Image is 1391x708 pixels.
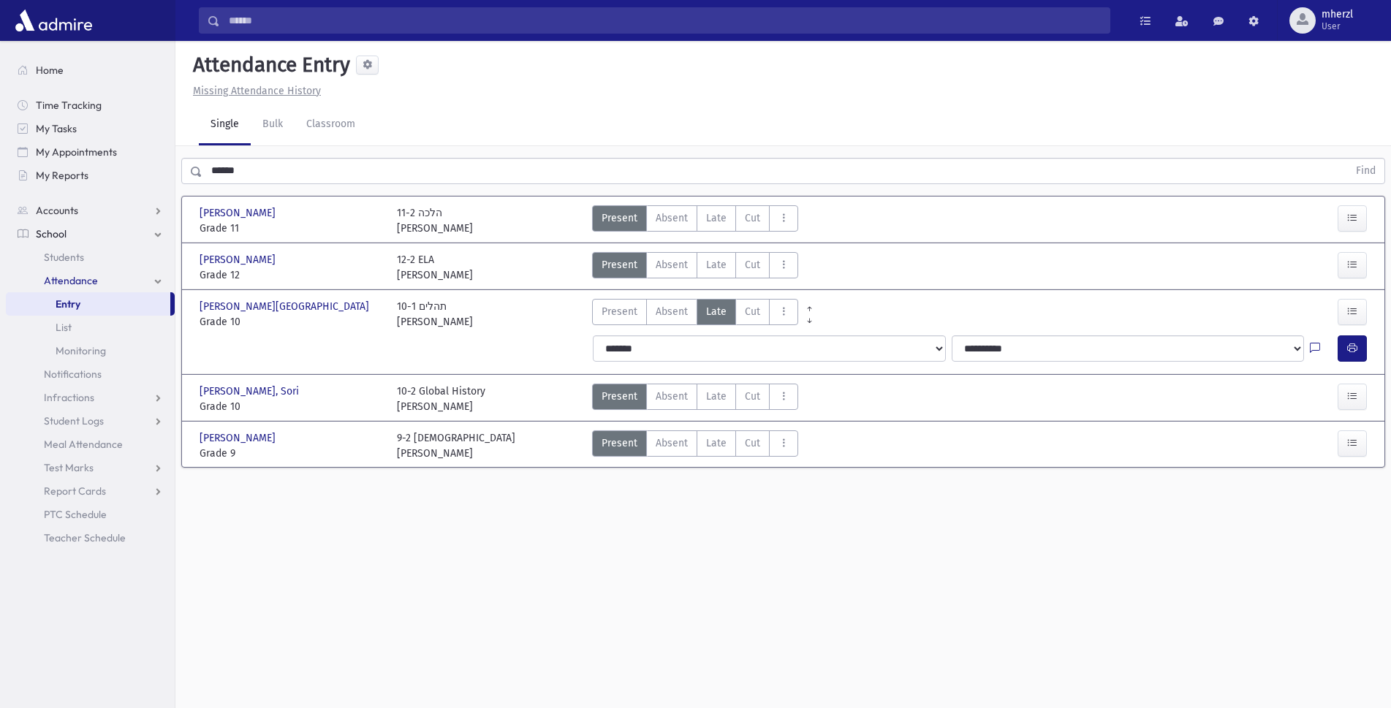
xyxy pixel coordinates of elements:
span: Late [706,435,727,451]
a: Home [6,58,175,82]
span: Grade 10 [200,399,382,414]
span: Present [602,210,637,226]
a: Monitoring [6,339,175,362]
span: Absent [656,210,688,226]
span: Teacher Schedule [44,531,126,544]
a: PTC Schedule [6,503,175,526]
a: Student Logs [6,409,175,433]
a: My Reports [6,164,175,187]
span: Student Logs [44,414,104,427]
span: Notifications [44,368,102,381]
a: Single [199,104,251,145]
span: Entry [56,297,80,311]
span: My Tasks [36,122,77,135]
img: AdmirePro [12,6,96,35]
span: Cut [745,257,760,273]
span: Cut [745,389,760,404]
span: Attendance [44,274,98,287]
div: AttTypes [592,384,798,414]
span: Absent [656,389,688,404]
div: 12-2 ELA [PERSON_NAME] [397,252,473,283]
span: Absent [656,435,688,451]
a: List [6,316,175,339]
a: Students [6,245,175,269]
a: Infractions [6,386,175,409]
span: Home [36,64,64,77]
div: 9-2 [DEMOGRAPHIC_DATA] [PERSON_NAME] [397,430,515,461]
a: Entry [6,292,170,316]
span: Present [602,389,637,404]
span: Monitoring [56,344,106,357]
h5: Attendance Entry [187,53,350,77]
span: Report Cards [44,484,106,498]
span: Late [706,257,727,273]
span: Absent [656,304,688,319]
div: AttTypes [592,205,798,236]
span: Time Tracking [36,99,102,112]
span: Absent [656,257,688,273]
span: Accounts [36,204,78,217]
a: Teacher Schedule [6,526,175,549]
a: Bulk [251,104,295,145]
span: Test Marks [44,461,94,474]
span: Infractions [44,391,94,404]
input: Search [220,7,1110,34]
a: Missing Attendance History [187,85,321,97]
span: [PERSON_NAME] [200,430,278,446]
a: My Tasks [6,117,175,140]
div: 10-1 תהלים [PERSON_NAME] [397,299,473,330]
span: My Reports [36,169,88,182]
span: Cut [745,435,760,451]
span: Students [44,251,84,264]
span: Grade 12 [200,267,382,283]
span: Grade 10 [200,314,382,330]
span: mherzl [1322,9,1353,20]
a: Attendance [6,269,175,292]
a: Meal Attendance [6,433,175,456]
div: 10-2 Global History [PERSON_NAME] [397,384,485,414]
span: Present [602,435,637,451]
span: User [1322,20,1353,32]
div: AttTypes [592,299,798,330]
span: [PERSON_NAME] [200,205,278,221]
span: Grade 11 [200,221,382,236]
div: 11-2 הלכה [PERSON_NAME] [397,205,473,236]
span: Late [706,304,727,319]
span: Present [602,257,637,273]
span: Meal Attendance [44,438,123,451]
button: Find [1347,159,1384,183]
span: Present [602,304,637,319]
div: AttTypes [592,430,798,461]
span: My Appointments [36,145,117,159]
div: AttTypes [592,252,798,283]
a: School [6,222,175,245]
span: List [56,321,72,334]
span: Grade 9 [200,446,382,461]
a: Time Tracking [6,94,175,117]
span: [PERSON_NAME][GEOGRAPHIC_DATA] [200,299,372,314]
a: My Appointments [6,140,175,164]
a: Report Cards [6,479,175,503]
span: [PERSON_NAME], Sori [200,384,302,399]
span: Late [706,210,727,226]
span: Cut [745,210,760,226]
span: PTC Schedule [44,508,107,521]
a: Test Marks [6,456,175,479]
span: Cut [745,304,760,319]
span: Late [706,389,727,404]
a: Classroom [295,104,367,145]
a: Notifications [6,362,175,386]
span: [PERSON_NAME] [200,252,278,267]
span: School [36,227,67,240]
a: Accounts [6,199,175,222]
u: Missing Attendance History [193,85,321,97]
